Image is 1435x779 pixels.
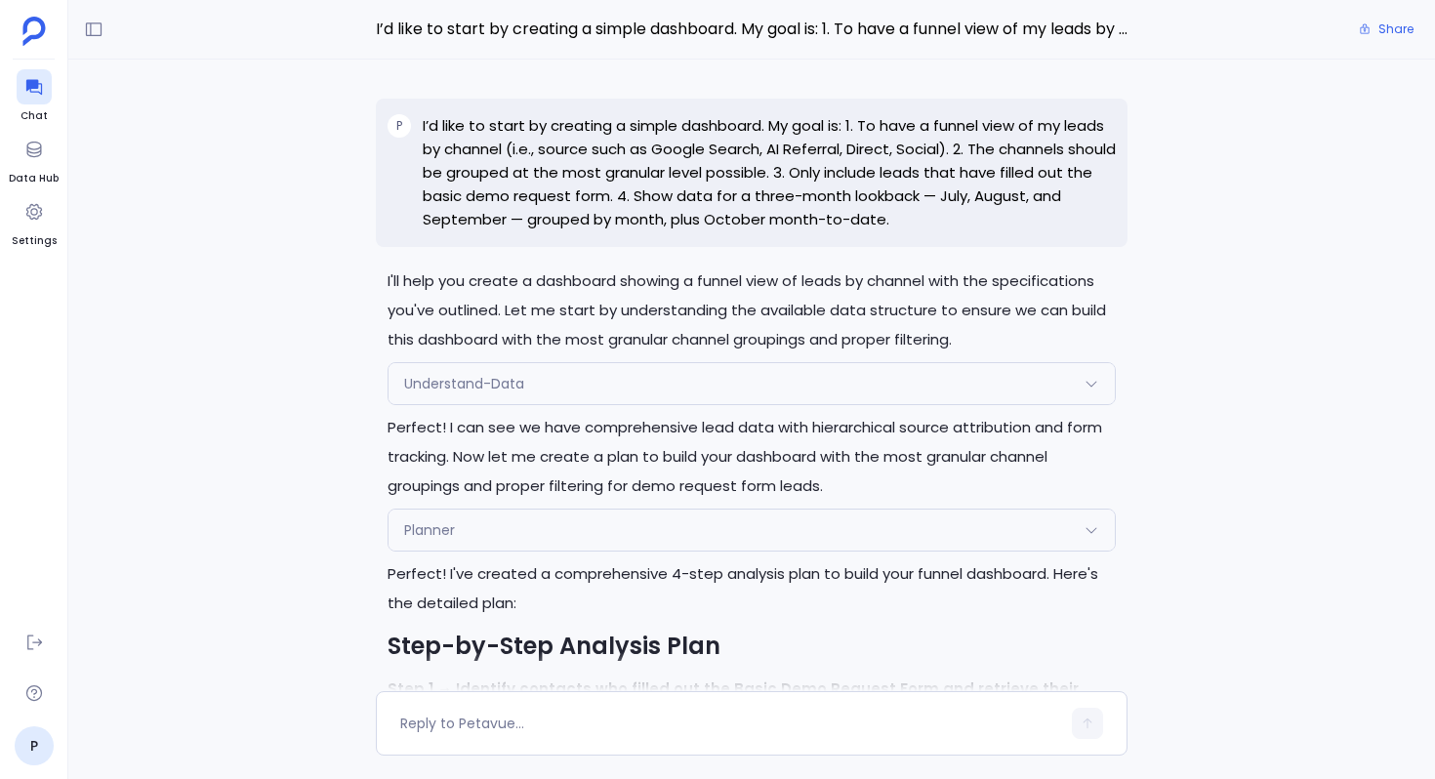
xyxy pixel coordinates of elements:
p: I'll help you create a dashboard showing a funnel view of leads by channel with the specification... [388,266,1116,354]
span: Chat [17,108,52,124]
strong: Step-by-Step Analysis Plan [388,630,720,662]
p: I’d like to start by creating a simple dashboard. My goal is: 1. To have a funnel view of my lead... [423,114,1116,231]
a: P [15,726,54,765]
span: Settings [12,233,57,249]
p: Perfect! I can see we have comprehensive lead data with hierarchical source attribution and form ... [388,413,1116,501]
span: Data Hub [9,171,59,186]
a: Settings [12,194,57,249]
span: P [396,118,402,134]
img: petavue logo [22,17,46,46]
span: Planner [404,520,455,540]
span: Share [1378,21,1414,37]
button: Share [1347,16,1425,43]
span: I’d like to start by creating a simple dashboard. My goal is: 1. To have a funnel view of my lead... [376,17,1127,42]
p: Perfect! I've created a comprehensive 4-step analysis plan to build your funnel dashboard. Here's... [388,559,1116,618]
a: Chat [17,69,52,124]
span: Understand-Data [404,374,524,393]
a: Data Hub [9,132,59,186]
